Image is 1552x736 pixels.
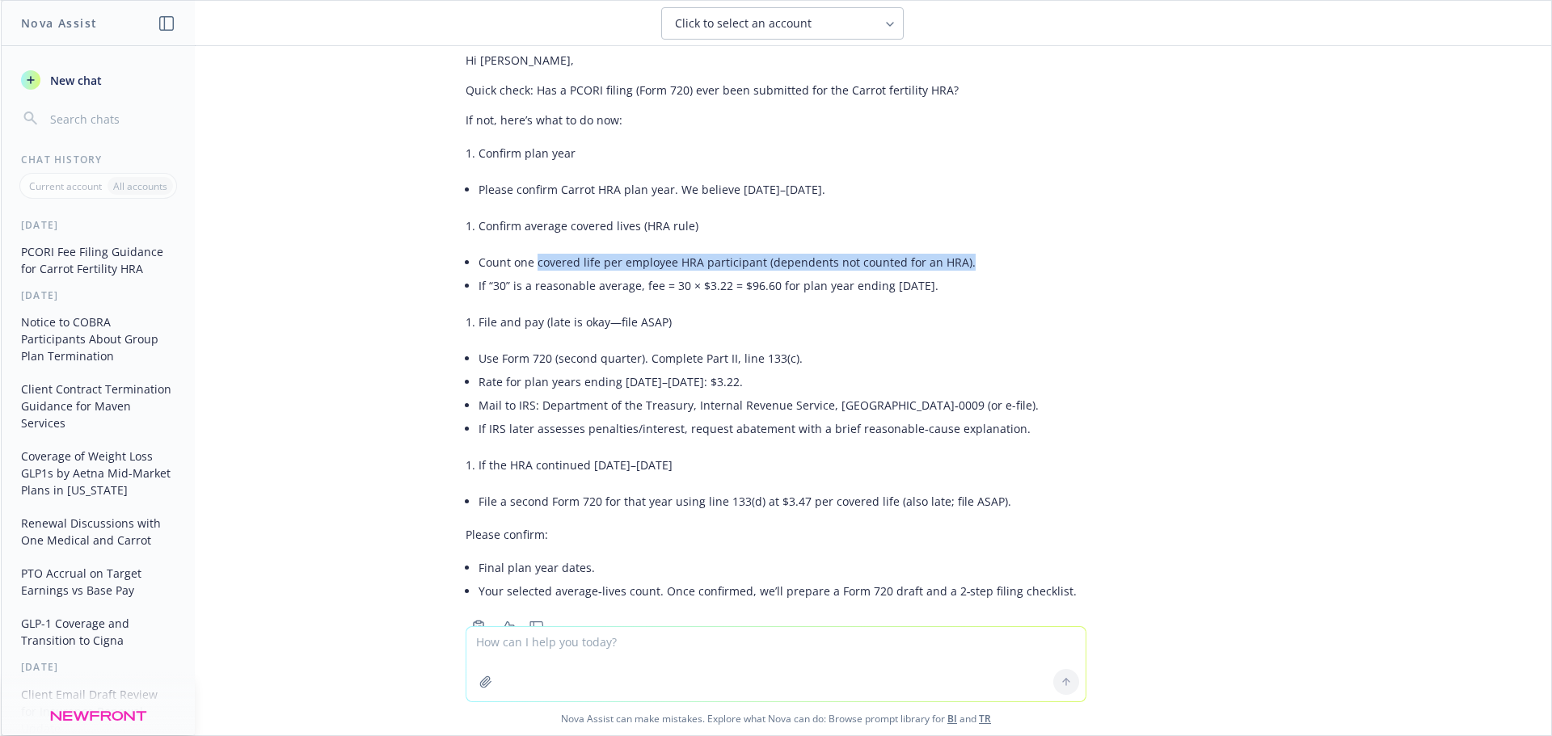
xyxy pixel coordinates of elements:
[479,556,1086,579] li: Final plan year dates.
[479,274,1086,297] li: If “30” is a reasonable average, fee = 30 × $3.22 = $96.60 for plan year ending [DATE].
[2,218,195,232] div: [DATE]
[466,526,1086,543] p: Please confirm:
[466,111,1086,128] p: If not, here’s what to do now:
[7,702,1545,735] span: Nova Assist can make mistakes. Explore what Nova can do: Browse prompt library for and
[479,214,1086,238] li: Confirm average covered lives (HRA rule)
[479,417,1086,440] li: If IRS later assesses penalties/interest, request abatement with a brief reasonable‑cause explana...
[479,310,1086,334] li: File and pay (late is okay—file ASAP)
[479,579,1086,603] li: Your selected average‑lives count. Once confirmed, we’ll prepare a Form 720 draft and a 2‑step fi...
[675,15,812,32] span: Click to select an account
[15,443,182,503] button: Coverage of Weight Loss GLP1s by Aetna Mid-Market Plans in [US_STATE]
[15,610,182,654] button: GLP-1 Coverage and Transition to Cigna
[471,620,486,634] svg: Copy to clipboard
[479,141,1086,165] li: Confirm plan year
[113,179,167,193] p: All accounts
[2,660,195,674] div: [DATE]
[21,15,97,32] h1: Nova Assist
[524,616,550,638] button: Thumbs down
[947,712,957,725] a: BI
[479,370,1086,393] li: Rate for plan years ending [DATE]–[DATE]: $3.22.
[15,65,182,95] button: New chat
[479,250,1086,274] li: Count one covered life per employee HRA participant (dependents not counted for an HRA).
[15,510,182,553] button: Renewal Discussions with One Medical and Carrot
[466,82,1086,99] p: Quick check: Has a PCORI filing (Form 720) ever been submitted for the Carrot fertility HRA?
[979,712,991,725] a: TR
[479,347,1086,370] li: Use Form 720 (second quarter). Complete Part II, line 133(c).
[479,453,1086,477] li: If the HRA continued [DATE]–[DATE]
[47,72,102,89] span: New chat
[479,490,1086,513] li: File a second Form 720 for that year using line 133(d) at $3.47 per covered life (also late; file...
[15,309,182,369] button: Notice to COBRA Participants About Group Plan Termination
[15,560,182,604] button: PTO Accrual on Target Earnings vs Base Pay
[47,107,175,130] input: Search chats
[661,7,904,40] button: Click to select an account
[2,288,195,302] div: [DATE]
[29,179,102,193] p: Current account
[466,52,1086,69] p: Hi [PERSON_NAME],
[15,238,182,282] button: PCORI Fee Filing Guidance for Carrot Fertility HRA
[2,153,195,166] div: Chat History
[479,393,1086,417] li: Mail to IRS: Department of the Treasury, Internal Revenue Service, [GEOGRAPHIC_DATA]‑0009 (or e-f...
[479,178,1086,201] li: Please confirm Carrot HRA plan year. We believe [DATE]–[DATE].
[15,376,182,436] button: Client Contract Termination Guidance for Maven Services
